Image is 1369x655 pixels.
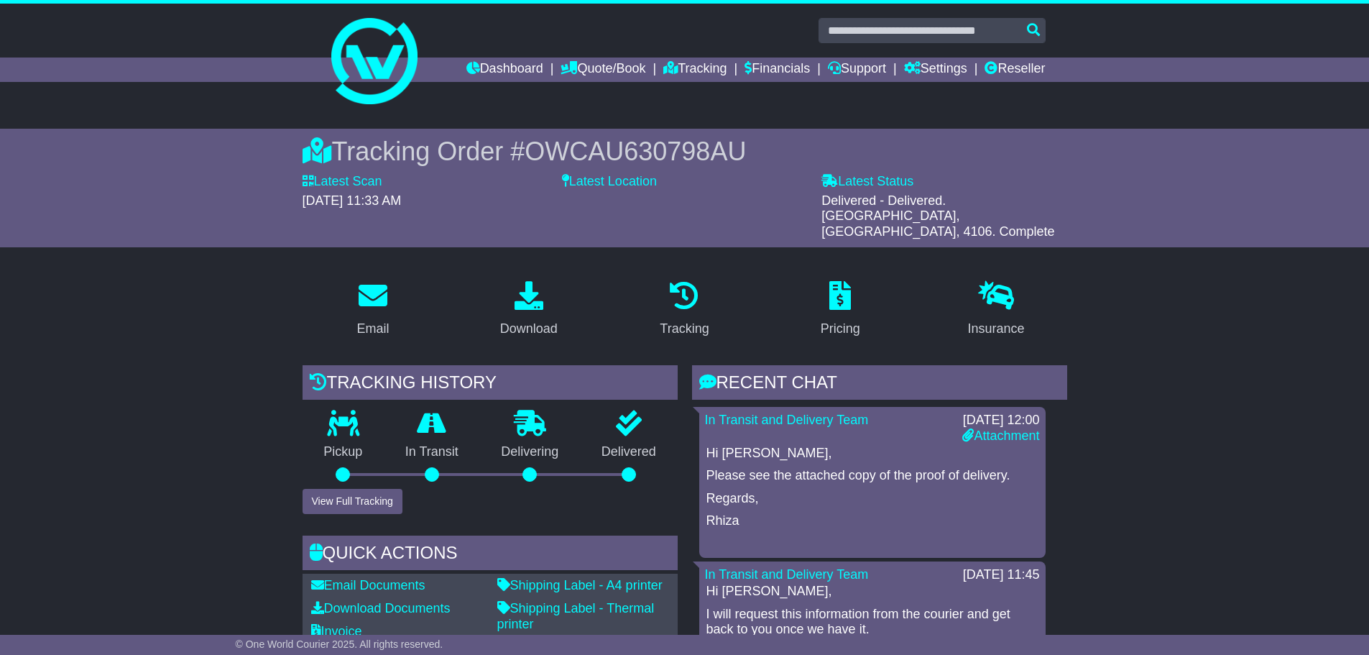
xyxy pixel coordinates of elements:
a: Tracking [663,58,727,82]
div: [DATE] 11:45 [963,567,1040,583]
p: Rhiza [706,513,1038,529]
span: OWCAU630798AU [525,137,746,166]
a: Attachment [962,429,1039,443]
a: Tracking [650,276,718,344]
a: Support [828,58,886,82]
a: Dashboard [466,58,543,82]
div: Quick Actions [303,536,678,574]
div: RECENT CHAT [692,365,1067,404]
label: Latest Scan [303,174,382,190]
p: I will request this information from the courier and get back to you once we have it. [706,607,1038,638]
a: Reseller [985,58,1045,82]
a: Quote/Book [561,58,645,82]
a: Email [347,276,398,344]
button: View Full Tracking [303,489,402,514]
p: In Transit [384,444,480,460]
div: Tracking [660,319,709,339]
p: Hi [PERSON_NAME], [706,446,1038,462]
div: Pricing [821,319,860,339]
div: Insurance [968,319,1025,339]
label: Latest Location [562,174,657,190]
a: Pricing [811,276,870,344]
a: Download Documents [311,601,451,615]
a: Email Documents [311,578,425,592]
div: Tracking history [303,365,678,404]
p: Pickup [303,444,384,460]
a: In Transit and Delivery Team [705,413,869,427]
span: [DATE] 11:33 AM [303,193,402,208]
p: Regards, [706,491,1038,507]
div: [DATE] 12:00 [962,413,1039,429]
a: Shipping Label - Thermal printer [497,601,655,631]
div: Email [356,319,389,339]
a: Financials [745,58,810,82]
p: Delivered [580,444,678,460]
label: Latest Status [821,174,913,190]
a: Settings [904,58,967,82]
p: Hi [PERSON_NAME], [706,584,1038,600]
a: Insurance [959,276,1034,344]
div: Tracking Order # [303,136,1067,167]
p: Delivering [480,444,581,460]
a: Invoice [311,624,362,638]
div: Download [500,319,558,339]
span: Delivered - Delivered. [GEOGRAPHIC_DATA], [GEOGRAPHIC_DATA], 4106. Complete [821,193,1054,239]
p: Please see the attached copy of the proof of delivery. [706,468,1038,484]
a: Shipping Label - A4 printer [497,578,663,592]
a: In Transit and Delivery Team [705,567,869,582]
a: Download [491,276,567,344]
span: © One World Courier 2025. All rights reserved. [236,638,443,650]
